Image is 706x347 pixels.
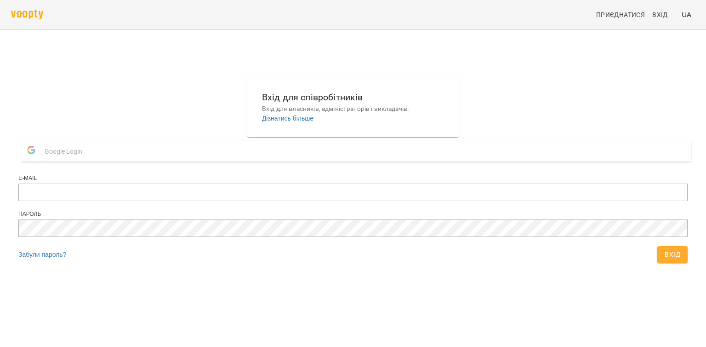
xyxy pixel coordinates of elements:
button: Вхід [657,246,688,263]
div: Пароль [18,210,688,218]
span: Google Login [45,142,87,161]
span: UA [682,10,691,19]
button: Google Login [22,141,691,162]
h6: Вхід для співробітників [262,90,444,104]
a: Приєднатися [592,6,649,23]
img: voopty.png [11,10,43,19]
a: Забули пароль? [18,251,66,258]
div: E-mail [18,174,688,182]
span: Вхід [652,9,668,20]
a: Дізнатись більше [262,115,313,122]
p: Вхід для власників, адміністраторів і викладачів. [262,104,444,114]
span: Вхід [665,249,680,260]
button: Вхід для співробітниківВхід для власників, адміністраторів і викладачів.Дізнатись більше [255,83,451,130]
span: Приєднатися [596,9,645,20]
button: UA [678,6,695,23]
a: Вхід [649,6,678,23]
